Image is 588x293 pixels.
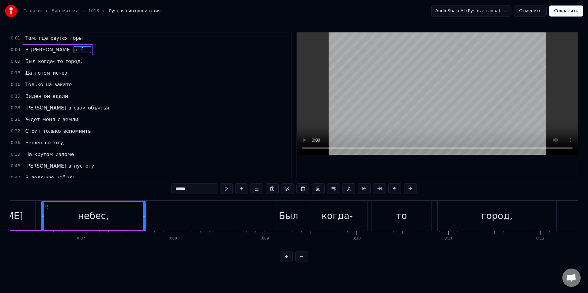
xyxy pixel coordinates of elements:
span: Да [24,69,32,76]
span: 0:32 [11,128,20,134]
span: потом [34,69,51,76]
span: то [57,58,64,65]
div: город, [481,209,513,223]
span: 0:36 [11,140,20,146]
span: ледяную [30,174,54,181]
img: youka [5,5,17,17]
span: 0:04 [11,47,20,53]
span: 0:47 [11,175,20,181]
div: небес, [78,209,109,223]
span: земли. [62,116,81,123]
span: когда- [37,58,55,65]
span: на [45,81,52,88]
span: горы [70,35,83,42]
span: Виден [24,93,42,100]
div: 0:11 [444,236,453,241]
span: город, [65,58,83,65]
span: пустоту, [73,162,96,169]
nav: breadcrumb [23,8,161,14]
div: когда- [322,209,353,223]
span: в [68,162,72,169]
button: Сохранить [549,6,583,17]
span: 0:13 [11,70,20,76]
span: Там, [24,35,37,42]
span: Стоит [24,128,41,135]
div: 0:09 [261,236,269,241]
span: 0:43 [11,163,20,169]
span: 0:19 [11,93,20,99]
span: вдали [52,93,69,100]
div: 0:12 [536,236,545,241]
div: 0:10 [352,236,361,241]
span: исчез. [52,69,69,76]
span: небес, [73,46,91,53]
span: он [43,93,51,100]
span: с [57,116,61,123]
span: Ждет [24,116,40,123]
span: Башен [24,139,43,146]
span: Был [24,58,36,65]
span: где [38,35,48,42]
span: закате [54,81,72,88]
div: 0:07 [77,236,85,241]
div: Был [279,209,298,223]
div: Открытый чат [562,269,581,287]
span: меня [42,116,56,123]
a: 1013 [88,8,99,14]
a: Главная [23,8,42,14]
span: изломе [55,151,75,158]
a: Библиотека [51,8,78,14]
span: Ручная синхронизация [109,8,161,14]
span: объятья [87,104,110,111]
span: свои [73,104,86,111]
span: 0:23 [11,105,20,111]
span: [PERSON_NAME] [30,46,72,53]
span: небыль – [56,174,80,181]
span: Только [24,81,44,88]
span: 0:26 [11,117,20,123]
span: в [68,104,72,111]
span: В [24,174,29,181]
span: В [24,46,29,53]
span: только [42,128,61,135]
span: крутом [34,151,53,158]
span: вспомнить [63,128,92,135]
span: [PERSON_NAME] [24,104,66,111]
div: то [396,209,407,223]
span: рвутся [50,35,69,42]
span: [PERSON_NAME] [24,162,66,169]
div: 0:08 [169,236,177,241]
span: На [24,151,32,158]
span: 0:16 [11,82,20,88]
span: высоту, - [44,139,68,146]
span: 0:09 [11,58,20,65]
span: 0:01 [11,35,20,41]
span: 0:39 [11,151,20,158]
button: Отменить [514,6,547,17]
